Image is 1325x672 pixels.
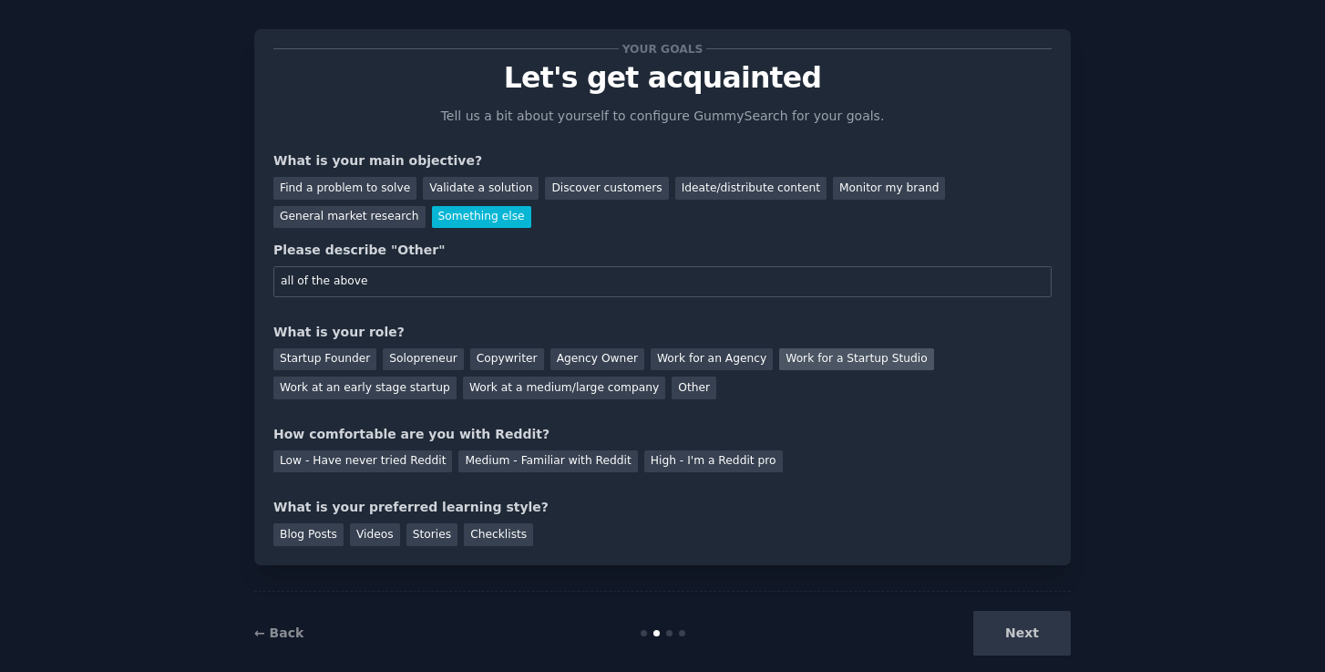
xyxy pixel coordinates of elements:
[273,206,426,229] div: General market research
[350,523,400,546] div: Videos
[675,177,827,200] div: Ideate/distribute content
[550,348,644,371] div: Agency Owner
[470,348,544,371] div: Copywriter
[651,348,773,371] div: Work for an Agency
[406,523,457,546] div: Stories
[619,39,706,58] span: Your goals
[463,377,665,399] div: Work at a medium/large company
[273,450,452,473] div: Low - Have never tried Reddit
[273,241,1052,260] div: Please describe "Other"
[644,450,783,473] div: High - I'm a Reddit pro
[254,625,303,640] a: ← Back
[545,177,668,200] div: Discover customers
[273,177,416,200] div: Find a problem to solve
[383,348,463,371] div: Solopreneur
[273,377,457,399] div: Work at an early stage startup
[273,523,344,546] div: Blog Posts
[423,177,539,200] div: Validate a solution
[433,107,892,126] p: Tell us a bit about yourself to configure GummySearch for your goals.
[273,151,1052,171] div: What is your main objective?
[273,266,1052,297] input: Your main objective
[273,348,376,371] div: Startup Founder
[464,523,533,546] div: Checklists
[273,62,1052,94] p: Let's get acquainted
[779,348,933,371] div: Work for a Startup Studio
[672,377,716,399] div: Other
[458,450,637,473] div: Medium - Familiar with Reddit
[273,425,1052,444] div: How comfortable are you with Reddit?
[432,206,531,229] div: Something else
[273,323,1052,342] div: What is your role?
[273,498,1052,517] div: What is your preferred learning style?
[833,177,945,200] div: Monitor my brand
